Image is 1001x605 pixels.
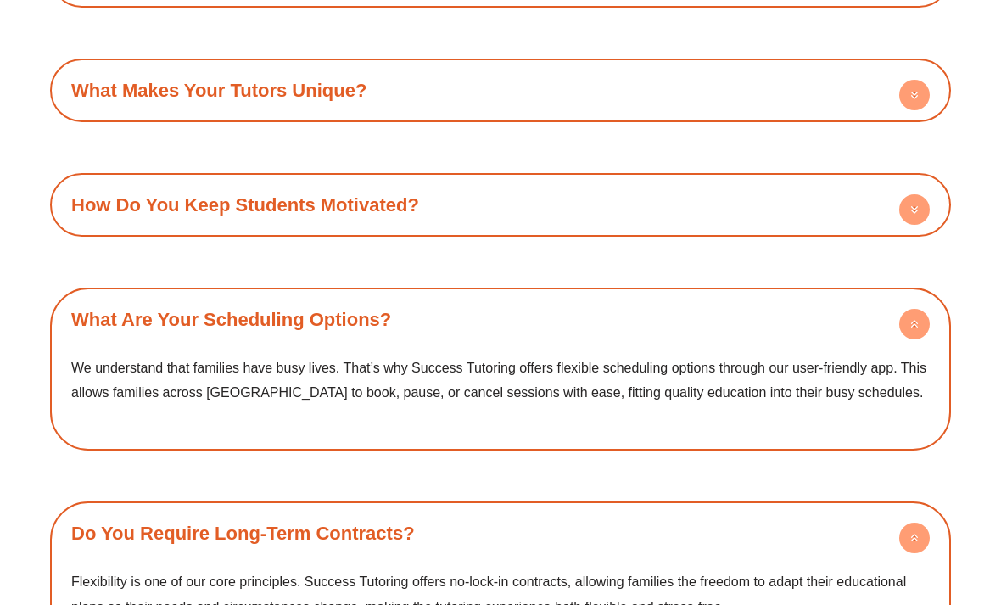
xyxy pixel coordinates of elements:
[71,194,419,216] a: How Do You Keep Students Motivated?
[59,67,942,114] h4: What Makes Your Tutors Unique?
[71,361,926,401] span: We understand that families have busy lives. That’s why Success Tutoring offers flexible scheduli...
[710,413,1001,605] iframe: Chat Widget
[59,510,942,557] h4: Do You Require Long-Term Contracts?
[71,80,366,101] a: What Makes Your Tutors Unique?
[71,523,415,544] a: Do You Require Long-Term Contracts?
[59,343,942,442] div: What Are Your Scheduling Options?
[59,182,942,228] h4: How Do You Keep Students Motivated?
[59,296,942,343] h4: What Are Your Scheduling Options?
[71,309,391,330] a: What Are Your Scheduling Options?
